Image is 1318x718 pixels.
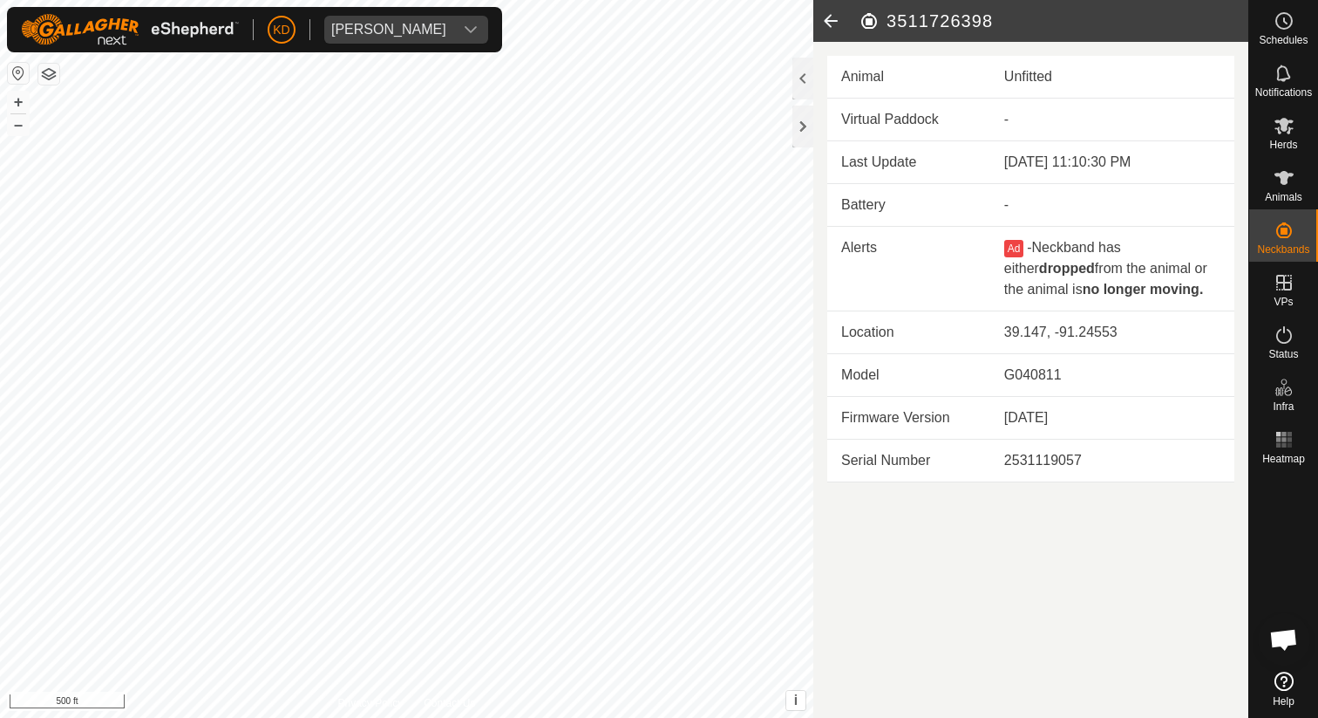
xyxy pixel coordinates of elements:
[38,64,59,85] button: Map Layers
[827,99,990,141] td: Virtual Paddock
[1004,66,1220,87] div: Unfitted
[1004,195,1220,215] div: -
[786,691,805,710] button: i
[8,114,29,135] button: –
[827,397,990,440] td: Firmware Version
[827,141,990,184] td: Last Update
[1265,192,1302,202] span: Animals
[1273,401,1294,412] span: Infra
[1273,696,1294,707] span: Help
[1004,407,1220,428] div: [DATE]
[794,693,798,708] span: i
[331,23,446,37] div: [PERSON_NAME]
[1249,665,1318,714] a: Help
[1257,244,1309,255] span: Neckbands
[1004,365,1220,386] div: G040811
[1004,240,1023,257] button: Ad
[827,311,990,354] td: Location
[1004,240,1207,297] span: Neckband has either from the animal or the animal is
[1004,450,1220,471] div: 2531119057
[827,227,990,311] td: Alerts
[8,92,29,113] button: +
[1259,35,1308,45] span: Schedules
[859,10,1248,31] h2: 3511726398
[827,440,990,482] td: Serial Number
[337,695,403,711] a: Privacy Policy
[1268,349,1298,359] span: Status
[1083,282,1204,297] b: no longer moving.
[1039,261,1095,276] b: dropped
[273,21,289,39] span: KD
[1269,140,1297,150] span: Herds
[1258,613,1310,666] div: Open chat
[1004,322,1220,343] div: 39.147, -91.24553
[1255,87,1312,98] span: Notifications
[21,14,239,45] img: Gallagher Logo
[1004,112,1009,127] app-display-virtual-paddock-transition: -
[827,184,990,227] td: Battery
[424,695,475,711] a: Contact Us
[324,16,453,44] span: Chris Hudson
[453,16,488,44] div: dropdown trigger
[1262,454,1305,464] span: Heatmap
[827,354,990,397] td: Model
[1274,297,1293,307] span: VPs
[1027,240,1031,255] span: -
[827,56,990,99] td: Animal
[1004,152,1220,173] div: [DATE] 11:10:30 PM
[8,63,29,84] button: Reset Map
